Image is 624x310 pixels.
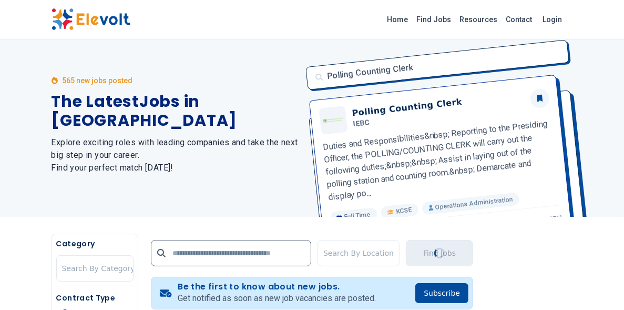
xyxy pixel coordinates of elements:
[413,11,456,28] a: Find Jobs
[415,283,468,303] button: Subscribe
[178,282,376,292] h4: Be the first to know about new jobs.
[383,11,413,28] a: Home
[502,11,537,28] a: Contact
[52,136,300,174] h2: Explore exciting roles with leading companies and take the next big step in your career. Find you...
[406,240,473,266] button: Find JobsLoading...
[52,8,130,31] img: Elevolt
[56,238,134,249] h5: Category
[178,292,376,305] p: Get notified as soon as new job vacancies are posted.
[52,92,300,130] h1: The Latest Jobs in [GEOGRAPHIC_DATA]
[537,9,569,30] a: Login
[571,259,624,310] iframe: Chat Widget
[456,11,502,28] a: Resources
[433,247,445,259] div: Loading...
[62,75,132,86] p: 565 new jobs posted
[56,293,134,303] h5: Contract Type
